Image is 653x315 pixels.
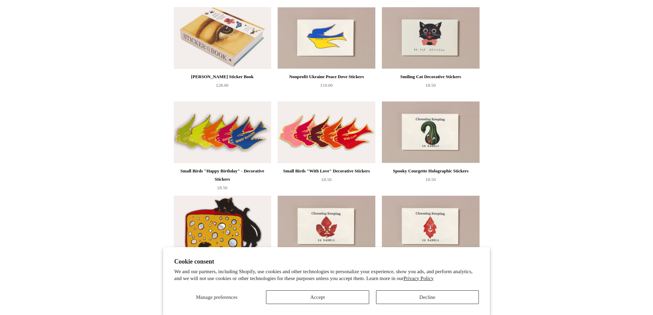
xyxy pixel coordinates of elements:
[174,290,259,304] button: Manage preferences
[279,73,373,81] div: Nonprofit Ukraine Peace Dove Stickers
[278,101,375,163] img: Small Birds "With Love" Decorative Stickers
[217,185,227,190] span: £8.50
[382,196,479,257] a: Spooky Oak Leaf Holographic Stickers Spooky Oak Leaf Holographic Stickers
[382,101,479,163] a: Spooky Courgette Holographic Stickers Spooky Courgette Holographic Stickers
[174,196,271,257] a: Cat and Mouse with Cheese Holographic Stickers Cat and Mouse with Cheese Holographic Stickers
[376,290,479,304] button: Decline
[176,167,269,183] div: Small Birds "Happy Birthday" - Decorative Stickers
[266,290,369,304] button: Accept
[382,73,479,101] a: Smiling Cat Decorative Stickers £8.50
[174,7,271,69] img: John Derian Sticker Book
[278,7,375,69] img: Nonprofit Ukraine Peace Dove Stickers
[382,7,479,69] a: Smiling Cat Decorative Stickers Smiling Cat Decorative Stickers
[382,101,479,163] img: Spooky Courgette Holographic Stickers
[174,167,271,195] a: Small Birds "Happy Birthday" - Decorative Stickers £8.50
[196,294,238,300] span: Manage preferences
[174,101,271,163] img: Small Birds "Happy Birthday" - Decorative Stickers
[174,73,271,101] a: [PERSON_NAME] Sticker Book £28.00
[279,167,373,175] div: Small Birds "With Love" Decorative Stickers
[426,83,436,88] span: £8.50
[278,73,375,101] a: Nonprofit Ukraine Peace Dove Stickers £10.00
[403,276,434,281] a: Privacy Policy
[278,101,375,163] a: Small Birds "With Love" Decorative Stickers Small Birds "With Love" Decorative Stickers
[174,101,271,163] a: Small Birds "Happy Birthday" - Decorative Stickers Small Birds "Happy Birthday" - Decorative Stic...
[382,7,479,69] img: Smiling Cat Decorative Stickers
[174,268,479,282] p: We and our partners, including Shopify, use cookies and other technologies to personalize your ex...
[321,83,333,88] span: £10.00
[174,258,479,265] h2: Cookie consent
[426,177,436,182] span: £8.50
[174,196,271,257] img: Cat and Mouse with Cheese Holographic Stickers
[174,7,271,69] a: John Derian Sticker Book John Derian Sticker Book
[176,73,269,81] div: [PERSON_NAME] Sticker Book
[278,196,375,257] img: Spooky Maple Leaf Holographic Stickers
[382,167,479,195] a: Spooky Courgette Holographic Stickers £8.50
[322,177,331,182] span: £8.50
[384,167,477,175] div: Spooky Courgette Holographic Stickers
[382,196,479,257] img: Spooky Oak Leaf Holographic Stickers
[278,167,375,195] a: Small Birds "With Love" Decorative Stickers £8.50
[278,196,375,257] a: Spooky Maple Leaf Holographic Stickers Spooky Maple Leaf Holographic Stickers
[384,73,477,81] div: Smiling Cat Decorative Stickers
[278,7,375,69] a: Nonprofit Ukraine Peace Dove Stickers Nonprofit Ukraine Peace Dove Stickers
[216,83,229,88] span: £28.00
